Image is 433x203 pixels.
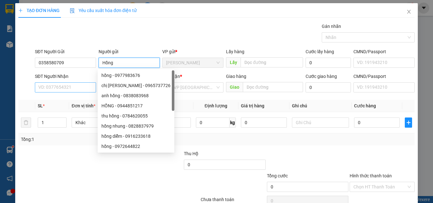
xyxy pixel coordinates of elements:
[400,3,418,21] button: Close
[101,143,171,150] div: hồng - 0972644822
[204,103,227,108] span: Định lượng
[353,48,415,55] div: CMND/Passport
[405,120,412,125] span: plus
[241,57,303,67] input: Dọc đường
[70,8,137,13] span: Yêu cầu xuất hóa đơn điện tử
[289,100,352,112] th: Ghi chú
[226,82,243,92] span: Giao
[354,103,376,108] span: Cước hàng
[98,131,174,141] div: hồng diễm - 0916233618
[101,102,171,109] div: HỒNG - 0944851217
[267,173,288,178] span: Tổng cước
[306,82,351,92] input: Cước giao hàng
[75,118,125,127] span: Khác
[405,117,412,128] button: plus
[406,9,411,14] span: close
[98,70,174,80] div: hồng - 0977983676
[98,91,174,101] div: anh hồng - 0838083968
[21,136,168,143] div: Tổng: 1
[350,173,392,178] label: Hình thức thanh toán
[98,80,174,91] div: chị hồng phúc - 0965737726
[101,123,171,130] div: hồng nhung - 0828837979
[35,73,96,80] div: SĐT Người Nhận
[322,24,341,29] label: Gán nhãn
[241,117,287,128] input: 0
[101,72,171,79] div: hồng - 0977983676
[243,82,303,92] input: Dọc đường
[101,112,171,119] div: thu hồng - 0784620055
[292,117,349,128] input: Ghi Chú
[98,121,174,131] div: hồng nhung - 0828837979
[353,73,415,80] div: CMND/Passport
[18,8,60,13] span: TẠO ĐƠN HÀNG
[226,49,244,54] span: Lấy hàng
[99,48,160,55] div: Người gửi
[35,48,96,55] div: SĐT Người Gửi
[98,111,174,121] div: thu hồng - 0784620055
[18,8,23,13] span: plus
[21,117,31,128] button: delete
[306,74,337,79] label: Cước giao hàng
[306,49,334,54] label: Cước lấy hàng
[166,58,220,67] span: Phan Thiết
[162,48,223,55] div: VP gửi
[38,103,43,108] span: SL
[241,103,264,108] span: Giá trị hàng
[184,151,198,156] span: Thu Hộ
[226,74,246,79] span: Giao hàng
[101,82,171,89] div: chị [PERSON_NAME] - 0965737726
[98,101,174,111] div: HỒNG - 0944851217
[98,141,174,151] div: hồng - 0972644822
[101,92,171,99] div: anh hồng - 0838083968
[101,133,171,140] div: hồng diễm - 0916233618
[70,8,75,13] img: icon
[72,103,95,108] span: Đơn vị tính
[226,57,241,67] span: Lấy
[306,58,351,68] input: Cước lấy hàng
[229,117,236,128] span: kg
